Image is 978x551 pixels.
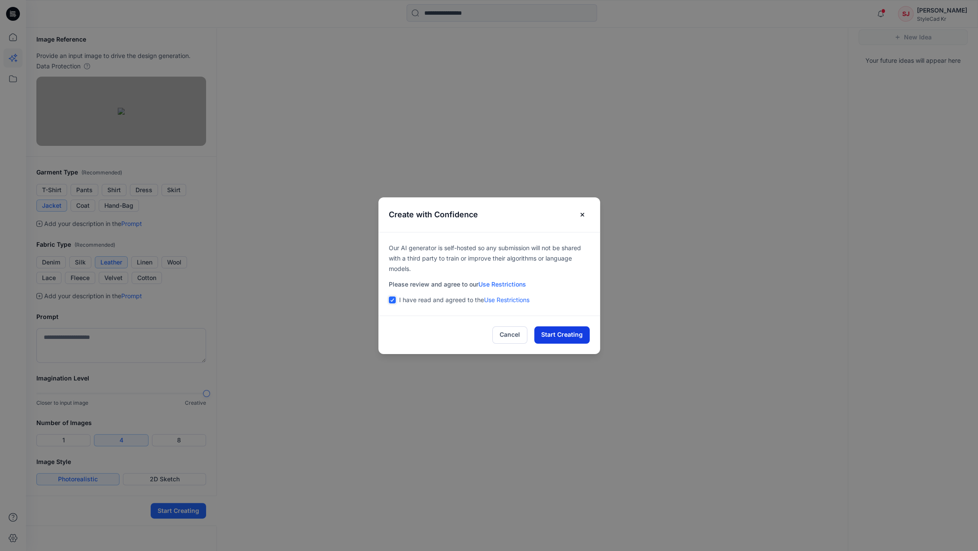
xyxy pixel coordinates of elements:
button: Start Creating [534,326,590,344]
a: Use Restrictions [484,296,529,303]
a: Use Restrictions [478,280,526,288]
header: Create with Confidence [378,197,600,232]
p: Our AI generator is self-hosted so any submission will not be shared with a third party to train ... [389,243,590,274]
p: I have read and agreed to the [399,295,529,305]
button: Cancel [492,326,527,344]
button: Close [575,208,590,222]
p: Please review and agree to our [389,279,590,290]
